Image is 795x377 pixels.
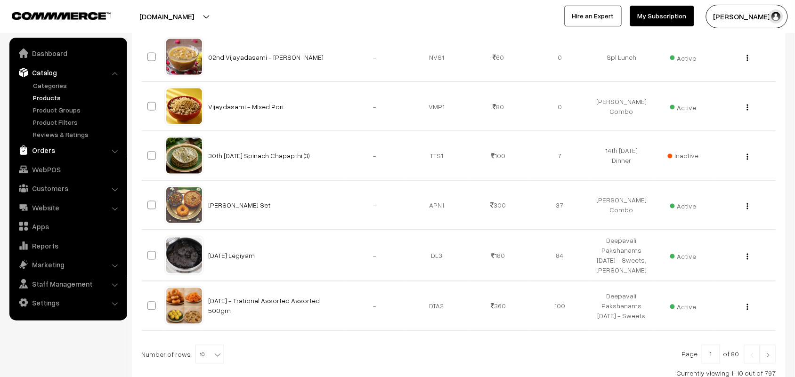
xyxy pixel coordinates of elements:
img: Menu [747,203,748,209]
a: Settings [12,294,124,311]
td: NVS1 [406,32,468,82]
td: Deepavali Pakshanams [DATE] - Sweets [591,281,653,331]
a: Product Groups [31,105,124,115]
a: Orders [12,142,124,159]
a: Products [31,93,124,103]
td: 37 [529,181,591,230]
img: Right [764,353,772,358]
td: DTA2 [406,281,468,331]
td: TTS1 [406,131,468,181]
a: Categories [31,80,124,90]
a: 02nd Vijayadasami - [PERSON_NAME] [209,53,324,61]
span: Active [670,300,697,312]
img: Menu [747,154,748,160]
a: Vijaydasami - MIxed Pori [209,103,284,111]
a: COMMMERCE [12,9,94,21]
a: Catalog [12,64,124,81]
span: Inactive [668,151,699,161]
button: [PERSON_NAME] s… [706,5,788,28]
a: [PERSON_NAME] Set [209,201,271,209]
td: 60 [468,32,529,82]
span: Number of rows [141,350,191,360]
a: Hire an Expert [565,6,622,26]
td: 14th [DATE] Dinner [591,131,653,181]
a: Apps [12,218,124,235]
td: - [344,82,406,131]
td: 84 [529,230,591,281]
a: WebPOS [12,161,124,178]
a: Dashboard [12,45,124,62]
a: Customers [12,180,124,197]
img: Menu [747,304,748,310]
a: Marketing [12,256,124,273]
td: 100 [468,131,529,181]
span: Page [682,350,698,358]
td: - [344,32,406,82]
td: - [344,181,406,230]
button: [DOMAIN_NAME] [106,5,227,28]
img: Left [748,353,756,358]
a: Reviews & Ratings [31,129,124,139]
a: Staff Management [12,275,124,292]
a: [DATE] Legiyam [209,252,255,260]
a: Product Filters [31,117,124,127]
span: 10 [196,345,223,364]
td: - [344,281,406,331]
span: Active [670,249,697,262]
img: Menu [747,254,748,260]
a: 30th [DATE] Spinach Chapapthi (3) [209,152,310,160]
img: COMMMERCE [12,12,111,19]
td: APN1 [406,181,468,230]
a: [DATE] - Trational Assorted Assorted 500gm [209,297,320,315]
span: 10 [195,345,224,364]
img: user [769,9,783,24]
td: [PERSON_NAME] Combo [591,181,653,230]
td: [PERSON_NAME] Combo [591,82,653,131]
a: My Subscription [630,6,694,26]
td: DL3 [406,230,468,281]
img: Menu [747,55,748,61]
td: 80 [468,82,529,131]
a: Reports [12,237,124,254]
span: Active [670,100,697,112]
td: 100 [529,281,591,331]
td: 0 [529,82,591,131]
td: 7 [529,131,591,181]
td: VMP1 [406,82,468,131]
td: Spl Lunch [591,32,653,82]
td: - [344,131,406,181]
a: Website [12,199,124,216]
td: Deepavali Pakshanams [DATE] - Sweets, [PERSON_NAME] [591,230,653,281]
td: 180 [468,230,529,281]
td: - [344,230,406,281]
span: of 80 [723,350,739,358]
img: Menu [747,104,748,111]
span: Active [670,199,697,211]
span: Active [670,51,697,63]
td: 360 [468,281,529,331]
td: 0 [529,32,591,82]
td: 300 [468,181,529,230]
